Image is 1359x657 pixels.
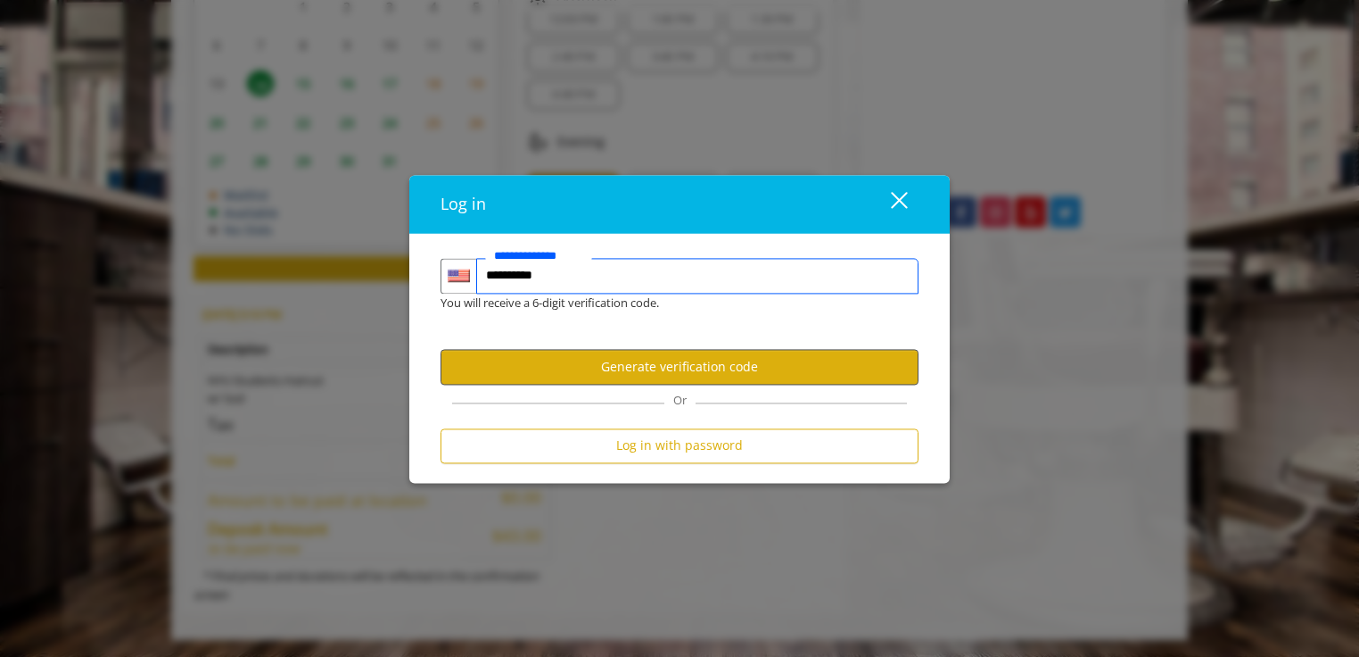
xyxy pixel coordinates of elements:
[870,191,906,218] div: close dialog
[427,294,905,312] div: You will receive a 6-digit verification code.
[858,186,918,222] button: close dialog
[441,193,486,214] span: Log in
[441,258,476,294] div: Country
[664,392,696,408] span: Or
[441,350,918,385] button: Generate verification code
[441,428,918,463] button: Log in with password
